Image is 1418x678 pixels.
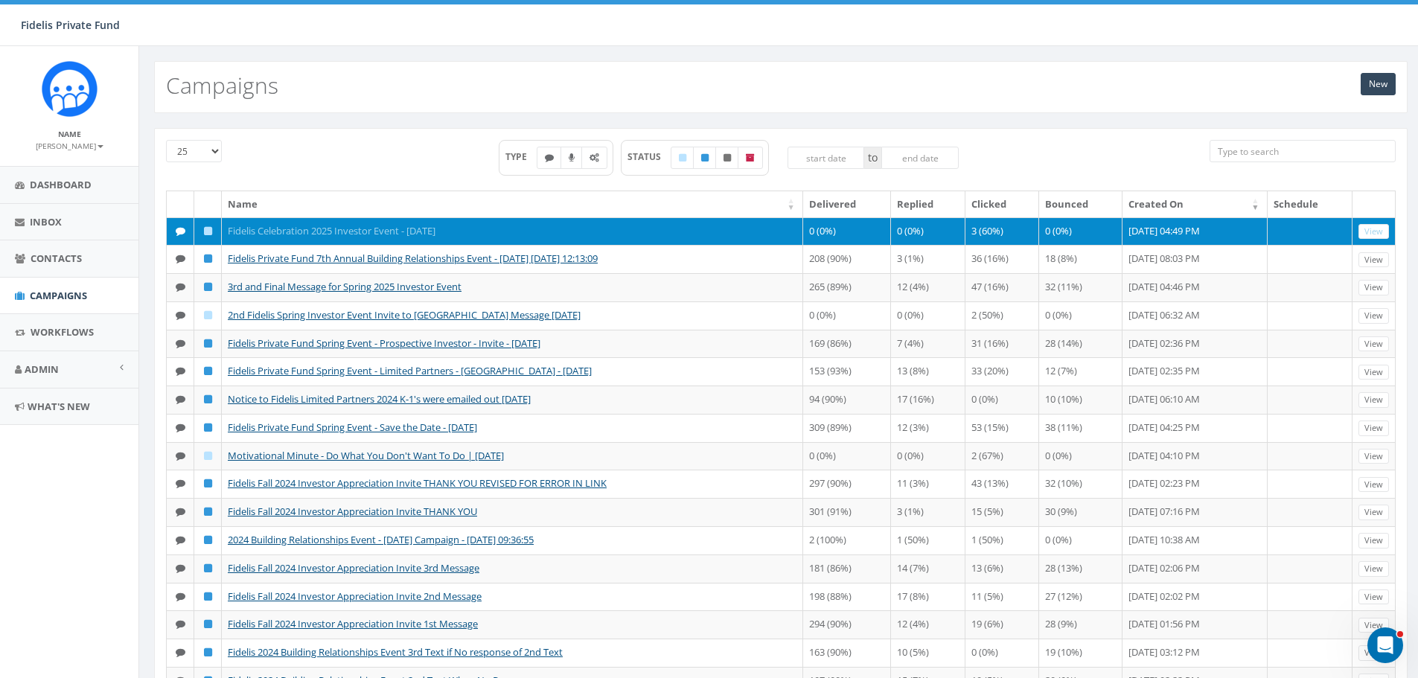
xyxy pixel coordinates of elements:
[891,583,965,611] td: 17 (8%)
[1358,420,1389,436] a: View
[204,563,212,573] i: Published
[738,147,763,169] label: Archived
[965,386,1039,414] td: 0 (0%)
[891,554,965,583] td: 14 (7%)
[965,273,1039,301] td: 47 (16%)
[1039,414,1122,442] td: 38 (11%)
[228,449,504,462] a: Motivational Minute - Do What You Don't Want To Do | [DATE]
[1358,533,1389,549] a: View
[1122,498,1268,526] td: [DATE] 07:16 PM
[204,451,212,461] i: Draft
[965,498,1039,526] td: 15 (5%)
[228,364,592,377] a: Fidelis Private Fund Spring Event - Limited Partners - [GEOGRAPHIC_DATA] - [DATE]
[1358,589,1389,605] a: View
[1358,645,1389,661] a: View
[1039,442,1122,470] td: 0 (0%)
[1122,442,1268,470] td: [DATE] 04:10 PM
[965,554,1039,583] td: 13 (6%)
[228,617,478,630] a: Fidelis Fall 2024 Investor Appreciation Invite 1st Message
[891,386,965,414] td: 17 (16%)
[803,301,892,330] td: 0 (0%)
[891,414,965,442] td: 12 (3%)
[537,147,562,169] label: Text SMS
[176,592,185,601] i: Text SMS
[590,153,599,162] i: Automated Message
[1039,639,1122,667] td: 19 (10%)
[1358,392,1389,408] a: View
[569,153,575,162] i: Ringless Voice Mail
[1039,245,1122,273] td: 18 (8%)
[25,362,59,376] span: Admin
[1122,273,1268,301] td: [DATE] 04:46 PM
[176,619,185,629] i: Text SMS
[1358,449,1389,464] a: View
[204,282,212,292] i: Published
[176,226,185,236] i: Text SMS
[965,610,1039,639] td: 19 (6%)
[176,310,185,320] i: Text SMS
[1039,191,1122,217] th: Bounced
[204,647,212,657] i: Published
[965,191,1039,217] th: Clicked
[1122,639,1268,667] td: [DATE] 03:12 PM
[627,150,671,163] span: STATUS
[228,308,581,322] a: 2nd Fidelis Spring Investor Event Invite to [GEOGRAPHIC_DATA] Message [DATE]
[1122,245,1268,273] td: [DATE] 08:03 PM
[671,147,694,169] label: Draft
[176,563,185,573] i: Text SMS
[701,153,709,162] i: Published
[204,339,212,348] i: Published
[176,451,185,461] i: Text SMS
[228,392,531,406] a: Notice to Fidelis Limited Partners 2024 K-1's were emailed out [DATE]
[176,507,185,517] i: Text SMS
[1122,554,1268,583] td: [DATE] 02:06 PM
[30,215,62,228] span: Inbox
[1122,217,1268,246] td: [DATE] 04:49 PM
[891,639,965,667] td: 10 (5%)
[1039,357,1122,386] td: 12 (7%)
[803,217,892,246] td: 0 (0%)
[30,289,87,302] span: Campaigns
[1122,330,1268,358] td: [DATE] 02:36 PM
[36,138,103,152] a: [PERSON_NAME]
[1039,330,1122,358] td: 28 (14%)
[1122,191,1268,217] th: Created On: activate to sort column ascending
[1122,357,1268,386] td: [DATE] 02:35 PM
[803,357,892,386] td: 153 (93%)
[891,245,965,273] td: 3 (1%)
[965,583,1039,611] td: 11 (5%)
[965,414,1039,442] td: 53 (15%)
[881,147,959,169] input: end date
[965,442,1039,470] td: 2 (67%)
[1122,301,1268,330] td: [DATE] 06:32 AM
[1268,191,1352,217] th: Schedule
[803,554,892,583] td: 181 (86%)
[228,224,435,237] a: Fidelis Celebration 2025 Investor Event - [DATE]
[891,191,965,217] th: Replied
[561,147,583,169] label: Ringless Voice Mail
[803,414,892,442] td: 309 (89%)
[176,339,185,348] i: Text SMS
[891,217,965,246] td: 0 (0%)
[891,301,965,330] td: 0 (0%)
[1039,217,1122,246] td: 0 (0%)
[166,73,278,97] h2: Campaigns
[1039,610,1122,639] td: 28 (9%)
[1358,561,1389,577] a: View
[803,245,892,273] td: 208 (90%)
[545,153,554,162] i: Text SMS
[803,639,892,667] td: 163 (90%)
[204,479,212,488] i: Published
[31,325,94,339] span: Workflows
[176,423,185,432] i: Text SMS
[715,147,739,169] label: Unpublished
[891,330,965,358] td: 7 (4%)
[228,505,477,518] a: Fidelis Fall 2024 Investor Appreciation Invite THANK YOU
[176,647,185,657] i: Text SMS
[204,254,212,263] i: Published
[31,252,82,265] span: Contacts
[204,423,212,432] i: Published
[788,147,865,169] input: start date
[1358,505,1389,520] a: View
[1122,386,1268,414] td: [DATE] 06:10 AM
